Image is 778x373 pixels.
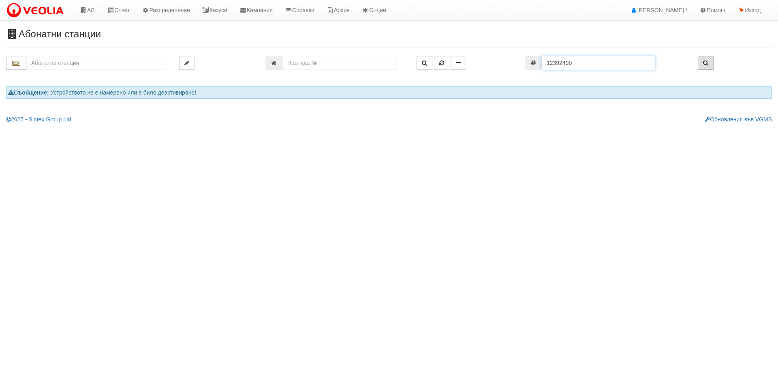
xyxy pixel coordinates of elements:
[705,116,772,123] a: Обновления във VGMS
[6,116,73,123] a: 2025 - Sintex Group Ltd.
[51,89,197,96] span: Устройството не е намерено или е било деактивирано!
[282,56,396,70] input: Партида №
[6,2,68,19] img: VeoliaLogo.png
[542,56,655,70] input: Сериен номер
[6,29,772,39] h3: Абонатни станции
[8,89,49,96] strong: Съобщение:
[26,56,167,70] input: Абонатна станция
